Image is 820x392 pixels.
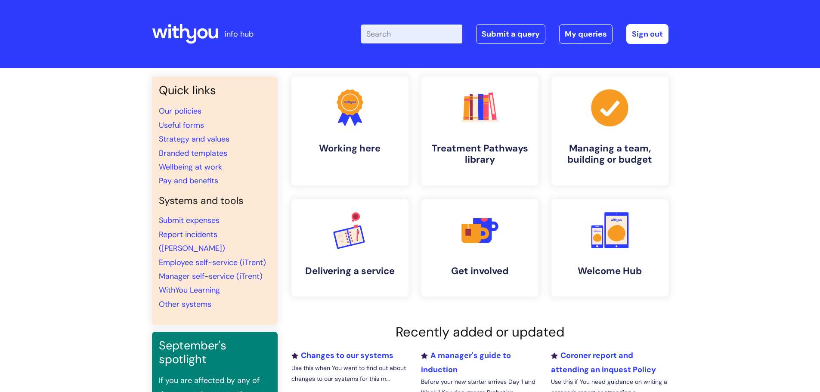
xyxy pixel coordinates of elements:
[291,350,393,361] a: Changes to our systems
[421,199,538,296] a: Get involved
[421,350,511,374] a: A manager's guide to induction
[291,324,668,340] h2: Recently added or updated
[291,199,408,296] a: Delivering a service
[159,271,263,281] a: Manager self-service (iTrent)
[159,83,271,97] h3: Quick links
[361,24,668,44] div: | -
[551,199,668,296] a: Welcome Hub
[558,143,662,166] h4: Managing a team, building or budget
[361,25,462,43] input: Search
[159,134,229,144] a: Strategy and values
[159,285,220,295] a: WithYou Learning
[291,77,408,185] a: Working here
[159,148,227,158] a: Branded templates
[626,24,668,44] a: Sign out
[159,339,271,367] h3: September's spotlight
[559,24,613,44] a: My queries
[551,350,656,374] a: Coroner report and attending an inquest Policy
[159,195,271,207] h4: Systems and tools
[421,77,538,185] a: Treatment Pathways library
[551,77,668,185] a: Managing a team, building or budget
[558,265,662,277] h4: Welcome Hub
[476,24,545,44] a: Submit a query
[159,162,222,172] a: Wellbeing at work
[159,120,204,130] a: Useful forms
[291,363,408,384] p: Use this when You want to find out about changes to our systems for this m...
[159,176,218,186] a: Pay and benefits
[159,215,220,225] a: Submit expenses
[159,106,201,116] a: Our policies
[159,257,266,268] a: Employee self-service (iTrent)
[298,265,402,277] h4: Delivering a service
[159,299,211,309] a: Other systems
[428,143,532,166] h4: Treatment Pathways library
[159,229,225,253] a: Report incidents ([PERSON_NAME])
[225,27,254,41] p: info hub
[298,143,402,154] h4: Working here
[428,265,532,277] h4: Get involved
